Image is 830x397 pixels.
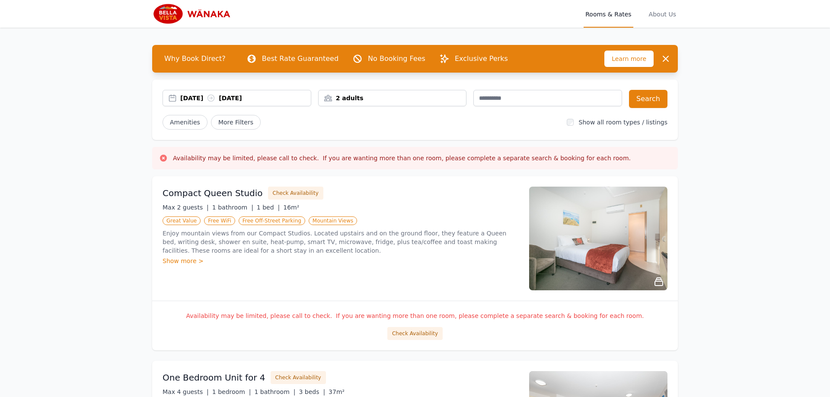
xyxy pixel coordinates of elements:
[268,187,323,200] button: Check Availability
[152,3,235,24] img: Bella Vista Wanaka
[455,54,508,64] p: Exclusive Perks
[211,115,261,130] span: More Filters
[239,216,305,225] span: Free Off-Street Parking
[271,371,326,384] button: Check Availability
[157,50,233,67] span: Why Book Direct?
[368,54,425,64] p: No Booking Fees
[173,154,631,162] h3: Availability may be limited, please call to check. If you are wanting more than one room, please ...
[319,94,466,102] div: 2 adults
[163,311,667,320] p: Availability may be limited, please call to check. If you are wanting more than one room, please ...
[163,229,519,255] p: Enjoy mountain views from our Compact Studios. Located upstairs and on the ground floor, they fea...
[257,204,280,211] span: 1 bed |
[180,94,311,102] div: [DATE] [DATE]
[163,204,209,211] span: Max 2 guests |
[329,388,345,395] span: 37m²
[163,187,263,199] h3: Compact Queen Studio
[579,119,667,126] label: Show all room types / listings
[629,90,667,108] button: Search
[163,372,265,384] h3: One Bedroom Unit for 4
[299,388,325,395] span: 3 beds |
[254,388,295,395] span: 1 bathroom |
[163,388,209,395] span: Max 4 guests |
[204,216,235,225] span: Free WiFi
[212,204,253,211] span: 1 bathroom |
[387,327,443,340] button: Check Availability
[163,257,519,265] div: Show more >
[604,51,654,67] span: Learn more
[212,388,251,395] span: 1 bedroom |
[283,204,299,211] span: 16m²
[163,115,207,130] button: Amenities
[163,216,201,225] span: Great Value
[262,54,338,64] p: Best Rate Guaranteed
[309,216,357,225] span: Mountain Views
